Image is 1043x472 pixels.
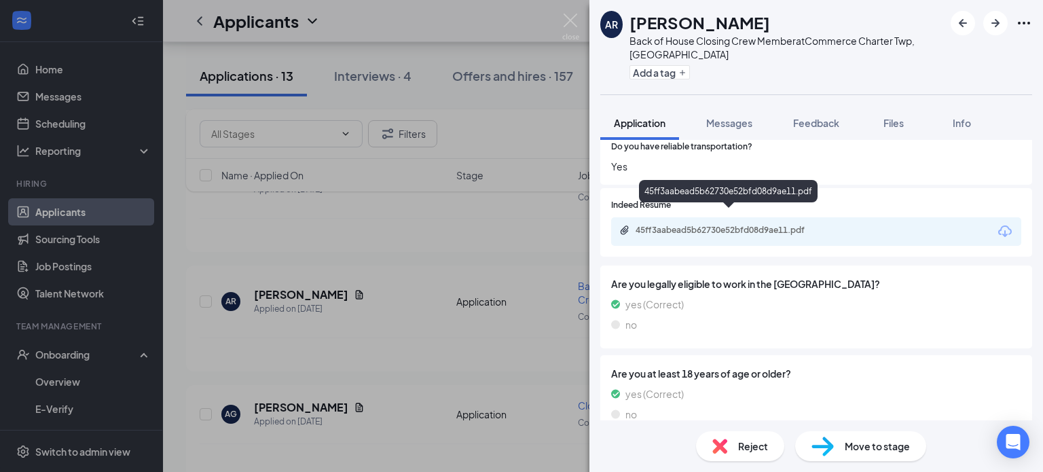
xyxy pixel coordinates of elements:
span: no [625,317,637,332]
h1: [PERSON_NAME] [629,11,770,34]
svg: Paperclip [619,225,630,236]
button: PlusAdd a tag [629,65,690,79]
span: no [625,407,637,422]
a: Paperclip45ff3aabead5b62730e52bfd08d9ae11.pdf [619,225,839,238]
div: 45ff3aabead5b62730e52bfd08d9ae11.pdf [639,180,818,202]
button: ArrowRight [983,11,1008,35]
span: Messages [706,117,752,129]
span: Are you at least 18 years of age or older? [611,366,1021,381]
span: yes (Correct) [625,297,684,312]
svg: Ellipses [1016,15,1032,31]
div: 45ff3aabead5b62730e52bfd08d9ae11.pdf [636,225,826,236]
span: Move to stage [845,439,910,454]
button: ArrowLeftNew [951,11,975,35]
span: Reject [738,439,768,454]
span: Are you legally eligible to work in the [GEOGRAPHIC_DATA]? [611,276,1021,291]
div: Back of House Closing Crew Member at Commerce Charter Twp, [GEOGRAPHIC_DATA] [629,34,944,61]
div: Open Intercom Messenger [997,426,1029,458]
svg: ArrowLeftNew [955,15,971,31]
span: Yes [611,159,1021,174]
span: Indeed Resume [611,199,671,212]
span: Application [614,117,665,129]
span: Feedback [793,117,839,129]
span: Info [953,117,971,129]
span: Do you have reliable transportation? [611,141,752,153]
svg: ArrowRight [987,15,1004,31]
span: yes (Correct) [625,386,684,401]
span: Files [883,117,904,129]
svg: Download [997,223,1013,240]
svg: Plus [678,69,687,77]
div: AR [605,18,618,31]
